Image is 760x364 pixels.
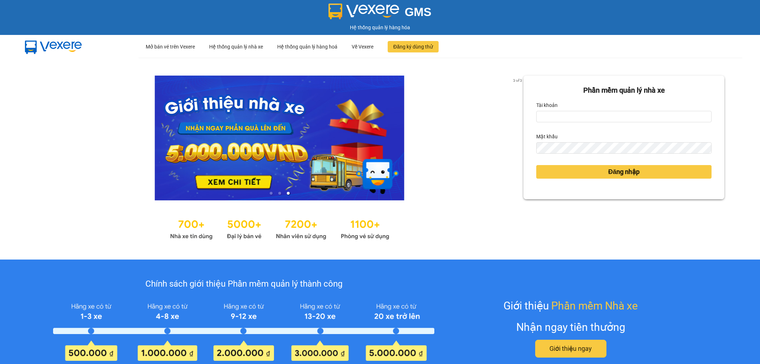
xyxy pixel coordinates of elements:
div: Chính sách giới thiệu Phần mềm quản lý thành công [53,277,434,291]
img: logo 2 [329,4,399,19]
label: Mật khẩu [536,131,558,142]
div: Hệ thống quản lý hàng hoá [277,35,337,58]
a: GMS [329,11,431,16]
li: slide item 3 [287,192,290,195]
button: Đăng nhập [536,165,712,179]
button: Giới thiệu ngay [535,340,606,358]
button: previous slide / item [36,76,46,200]
img: mbUUG5Q.png [18,35,89,58]
li: slide item 2 [278,192,281,195]
div: Hệ thống quản lý hàng hóa [2,24,758,31]
span: Giới thiệu ngay [549,344,592,354]
span: Đăng nhập [608,167,640,177]
img: Statistics.png [170,215,389,242]
p: 3 of 3 [511,76,523,85]
button: next slide / item [513,76,523,200]
div: Hệ thống quản lý nhà xe [209,35,263,58]
span: GMS [405,5,431,19]
label: Tài khoản [536,99,558,111]
div: Nhận ngay tiền thưởng [516,319,625,335]
div: Về Vexere [352,35,373,58]
input: Tài khoản [536,111,712,122]
button: Đăng ký dùng thử [388,41,439,52]
li: slide item 1 [270,192,273,195]
div: Mở bán vé trên Vexere [146,35,195,58]
input: Mật khẩu [536,142,712,154]
span: Phần mềm Nhà xe [551,297,638,314]
span: Đăng ký dùng thử [393,43,433,51]
div: Giới thiệu [503,297,638,314]
img: policy-intruduce-detail.png [53,300,434,361]
div: Phần mềm quản lý nhà xe [536,85,712,96]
